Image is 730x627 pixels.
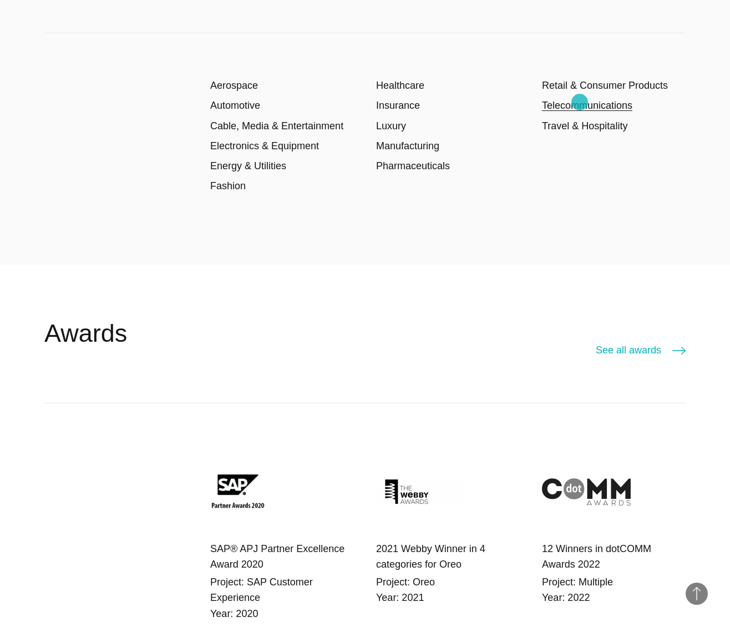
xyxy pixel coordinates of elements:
[376,574,520,590] div: Project: Oreo
[542,590,686,605] div: Year: 2022
[376,100,420,111] a: Insurance
[210,160,286,171] a: Energy & Utilities
[210,574,354,605] div: Project: SAP Customer Experience
[210,606,354,621] div: Year: 2020
[542,120,627,132] a: Travel & Hospitality
[210,100,260,111] a: Automotive
[210,120,343,132] a: Cable, Media & Entertainment
[542,100,632,111] a: Telecommunications
[686,583,708,605] button: Back to Top
[210,140,319,151] a: Electronics & Equipment
[376,120,406,132] a: Luxury
[376,160,450,171] a: Pharmaceuticals
[210,80,258,91] a: Aerospace
[596,342,686,358] a: See all awards
[542,80,668,91] a: Retail & Consumer Products
[542,574,686,590] div: Project: Multiple
[376,140,439,151] a: Manufacturing
[542,541,686,572] h4: 12 Winners in dotCOMM Awards 2022
[44,317,127,350] h2: Awards
[210,541,354,572] h4: SAP® APJ Partner Excellence Award 2020
[376,541,520,572] h4: 2021 Webby Winner in 4 categories for Oreo
[376,590,520,605] div: Year: 2021
[210,180,246,191] a: Fashion
[376,80,424,91] a: Healthcare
